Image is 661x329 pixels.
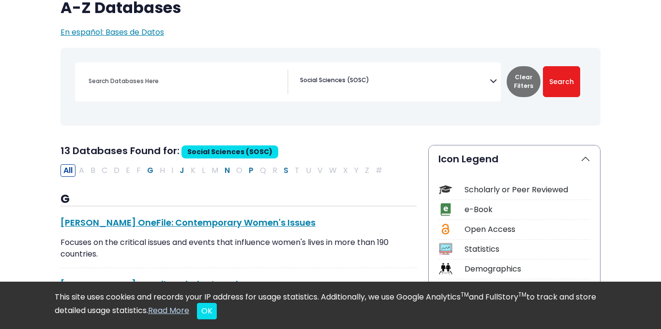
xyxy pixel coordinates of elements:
p: Focuses on the critical issues and events that influence women's lives in more than 190 countries. [60,237,417,260]
textarea: Search [371,78,376,86]
sup: TM [461,290,469,299]
button: Clear Filters [507,66,541,97]
button: Filter Results N [222,164,233,177]
button: All [60,164,75,177]
a: En español: Bases de Datos [60,27,164,38]
button: Filter Results S [281,164,291,177]
div: Demographics [465,263,590,275]
img: Icon Demographics [439,262,452,275]
div: Statistics [465,243,590,255]
a: [PERSON_NAME] OneFile: Criminal Justice [60,278,249,290]
button: Filter Results G [144,164,156,177]
img: Icon e-Book [439,203,452,216]
button: Filter Results P [246,164,256,177]
div: e-Book [465,204,590,215]
li: Social Sciences (SOSC) [296,76,369,85]
nav: Search filters [60,48,601,126]
a: [PERSON_NAME] OneFile: Contemporary Women's Issues [60,216,315,229]
div: Scholarly or Peer Reviewed [465,184,590,196]
button: Icon Legend [429,145,600,172]
img: Scholarly or Peer Reviewed [266,281,276,290]
button: Filter Results J [177,164,187,177]
div: Alpha-list to filter by first letter of database name [60,164,386,175]
div: This site uses cookies and records your IP address for usage statistics. Additionally, we use Goo... [55,291,606,319]
button: Submit for Search Results [543,66,580,97]
input: Search database by title or keyword [83,74,287,88]
span: Social Sciences (SOSC) [300,76,369,85]
h3: G [60,192,417,207]
sup: TM [518,290,526,299]
img: Icon Open Access [439,223,451,236]
a: Read More [148,305,189,316]
span: 13 Databases Found for: [60,144,180,157]
button: Close [197,303,217,319]
img: Icon Statistics [439,243,452,256]
img: Icon Scholarly or Peer Reviewed [439,183,452,196]
div: Open Access [465,224,590,235]
span: Social Sciences (SOSC) [181,145,278,158]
